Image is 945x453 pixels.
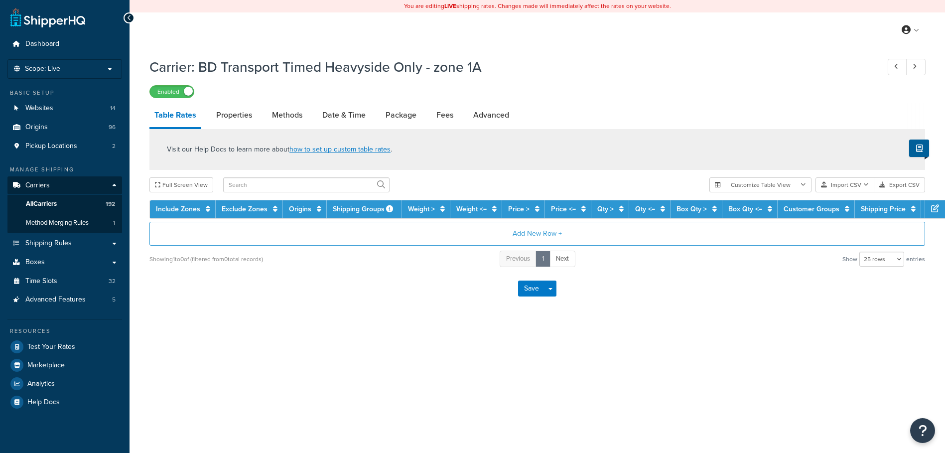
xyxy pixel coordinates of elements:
[25,277,57,286] span: Time Slots
[444,1,456,10] b: LIVE
[110,104,116,113] span: 14
[317,103,371,127] a: Date & Time
[7,375,122,393] a: Analytics
[874,177,925,192] button: Export CSV
[635,204,655,214] a: Qty <=
[468,103,514,127] a: Advanced
[25,104,53,113] span: Websites
[26,200,57,208] span: All Carriers
[7,393,122,411] a: Help Docs
[7,35,122,53] a: Dashboard
[289,144,391,154] a: how to set up custom table rates
[7,137,122,155] a: Pickup Locations2
[842,252,857,266] span: Show
[149,177,213,192] button: Full Screen View
[26,219,89,227] span: Method Merging Rules
[109,277,116,286] span: 32
[25,239,72,248] span: Shipping Rules
[167,144,392,155] p: Visit our Help Docs to learn more about .
[156,204,200,214] a: Include Zones
[456,204,487,214] a: Weight <=
[113,219,115,227] span: 1
[106,200,115,208] span: 192
[500,251,537,267] a: Previous
[728,204,762,214] a: Box Qty <=
[7,356,122,374] a: Marketplace
[25,40,59,48] span: Dashboard
[7,214,122,232] li: Method Merging Rules
[25,181,50,190] span: Carriers
[27,380,55,388] span: Analytics
[7,99,122,118] a: Websites14
[27,398,60,407] span: Help Docs
[25,123,48,132] span: Origins
[112,142,116,151] span: 2
[815,177,874,192] button: Import CSV
[149,57,869,77] h1: Carrier: BD Transport Timed Heavyside Only - zone 1A
[327,200,402,218] th: Shipping Groups
[7,234,122,253] a: Shipping Rules
[7,89,122,97] div: Basic Setup
[25,258,45,267] span: Boxes
[556,254,569,263] span: Next
[7,165,122,174] div: Manage Shipping
[536,251,550,267] a: 1
[7,176,122,233] li: Carriers
[7,118,122,137] a: Origins96
[7,99,122,118] li: Websites
[910,418,935,443] button: Open Resource Center
[508,204,530,214] a: Price >
[27,343,75,351] span: Test Your Rates
[888,59,907,75] a: Previous Record
[7,118,122,137] li: Origins
[25,142,77,151] span: Pickup Locations
[597,204,614,214] a: Qty >
[431,103,458,127] a: Fees
[7,214,122,232] a: Method Merging Rules1
[7,195,122,213] a: AllCarriers192
[25,296,86,304] span: Advanced Features
[27,361,65,370] span: Marketplace
[381,103,421,127] a: Package
[551,204,576,214] a: Price <=
[7,272,122,291] a: Time Slots32
[7,291,122,309] li: Advanced Features
[211,103,257,127] a: Properties
[109,123,116,132] span: 96
[150,86,194,98] label: Enabled
[289,204,311,214] a: Origins
[267,103,307,127] a: Methods
[784,204,839,214] a: Customer Groups
[149,222,925,246] button: Add New Row +
[223,177,390,192] input: Search
[7,291,122,309] a: Advanced Features5
[7,338,122,356] a: Test Your Rates
[506,254,530,263] span: Previous
[7,176,122,195] a: Carriers
[909,140,929,157] button: Show Help Docs
[676,204,707,214] a: Box Qty >
[149,252,263,266] div: Showing 1 to 0 of (filtered from 0 total records)
[709,177,811,192] button: Customize Table View
[7,327,122,335] div: Resources
[25,65,60,73] span: Scope: Live
[7,137,122,155] li: Pickup Locations
[112,296,116,304] span: 5
[906,59,926,75] a: Next Record
[906,252,925,266] span: entries
[861,204,906,214] a: Shipping Price
[7,272,122,291] li: Time Slots
[549,251,575,267] a: Next
[222,204,268,214] a: Exclude Zones
[149,103,201,129] a: Table Rates
[7,253,122,272] a: Boxes
[518,281,545,297] button: Save
[408,204,435,214] a: Weight >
